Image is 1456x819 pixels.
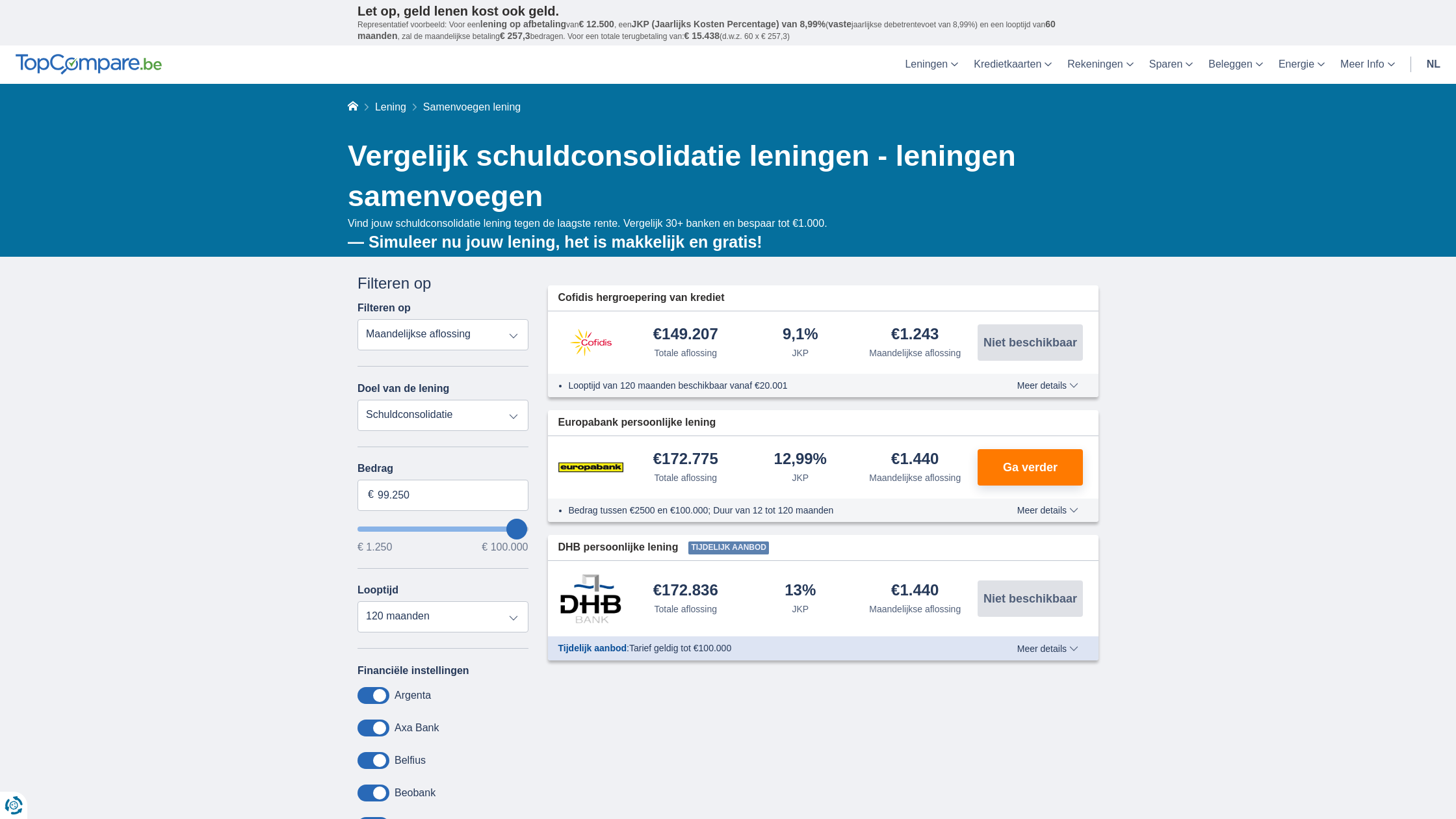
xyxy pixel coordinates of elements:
[395,722,439,734] label: Axa Bank
[423,101,521,112] span: Samenvoegen lening
[684,31,720,41] span: € 15.438
[1201,45,1271,84] a: Beleggen
[375,101,406,112] a: Lening
[357,665,469,677] label: Financiële instellingen
[891,582,939,600] div: €1.440
[558,291,725,305] span: Cofidis hergroepering van krediet
[653,582,718,600] div: €172.836
[578,19,614,29] span: € 12.500
[983,337,1077,348] span: Niet beschikbaar
[348,233,762,251] b: — Simuleer nu jouw lening, het is makkelijk en gratis!
[480,19,566,29] span: lening op afbetaling
[357,463,528,474] label: Bedrag
[1007,380,1088,391] button: Meer details
[558,415,716,430] span: Europabank persoonlijke lening
[357,383,449,395] label: Doel van de lening
[629,643,731,653] span: Tarief geldig tot €100.000
[558,451,623,484] img: product.pl.alt Europabank
[395,787,435,799] label: Beobank
[558,326,623,359] img: product.pl.alt Cofidis
[828,19,851,29] span: vaste
[395,755,426,766] label: Belfius
[783,326,818,344] div: 9,1%
[357,584,398,596] label: Looptijd
[897,45,966,84] a: Leningen
[357,272,528,294] div: Filteren op
[869,603,961,616] div: Maandelijkse aflossing
[357,19,1056,41] span: 60 maanden
[978,580,1083,617] button: Niet beschikbaar
[348,136,1098,216] h1: Vergelijk schuldconsolidatie leningen - leningen samenvoegen
[774,451,827,469] div: 12,99%
[357,526,528,532] input: wantToBorrow
[1007,505,1088,515] button: Meer details
[792,603,809,616] div: JKP
[395,690,431,701] label: Argenta
[1017,506,1078,515] span: Meer details
[653,451,718,469] div: €172.775
[1332,45,1403,84] a: Meer Info
[978,324,1083,361] button: Niet beschikbaar
[966,45,1059,84] a: Kredietkaarten
[569,504,970,517] li: Bedrag tussen €2500 en €100.000; Duur van 12 tot 120 maanden
[348,216,1098,253] div: Vind jouw schuldconsolidatie lening tegen de laagste rente. Vergelijk 30+ banken en bespaar tot €...
[548,642,980,655] div: :
[558,574,623,623] img: product.pl.alt DHB Bank
[1059,45,1141,84] a: Rekeningen
[348,101,358,112] a: Home
[368,487,374,502] span: €
[654,471,717,484] div: Totale aflossing
[1419,45,1448,84] a: nl
[16,54,162,75] img: TopCompare
[558,643,627,653] span: Tijdelijk aanbod
[1017,644,1078,653] span: Meer details
[357,3,1098,19] p: Let op, geld lenen kost ook geld.
[558,540,679,555] span: DHB persoonlijke lening
[869,346,961,359] div: Maandelijkse aflossing
[983,593,1077,604] span: Niet beschikbaar
[792,346,809,359] div: JKP
[1007,643,1088,654] button: Meer details
[357,19,1098,42] p: Representatief voorbeeld: Voor een van , een ( jaarlijkse debetrentevoet van 8,99%) en een loopti...
[632,19,826,29] span: JKP (Jaarlijks Kosten Percentage) van 8,99%
[569,379,970,392] li: Looptijd van 120 maanden beschikbaar vanaf €20.001
[654,603,717,616] div: Totale aflossing
[978,449,1083,486] button: Ga verder
[654,346,717,359] div: Totale aflossing
[1141,45,1201,84] a: Sparen
[1017,381,1078,390] span: Meer details
[1271,45,1332,84] a: Energie
[357,542,392,552] span: € 1.250
[357,302,411,314] label: Filteren op
[500,31,530,41] span: € 257,3
[688,541,769,554] span: Tijdelijk aanbod
[1003,461,1058,473] span: Ga verder
[891,326,939,344] div: €1.243
[653,326,718,344] div: €149.207
[785,582,816,600] div: 13%
[792,471,809,484] div: JKP
[482,542,528,552] span: € 100.000
[869,471,961,484] div: Maandelijkse aflossing
[891,451,939,469] div: €1.440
